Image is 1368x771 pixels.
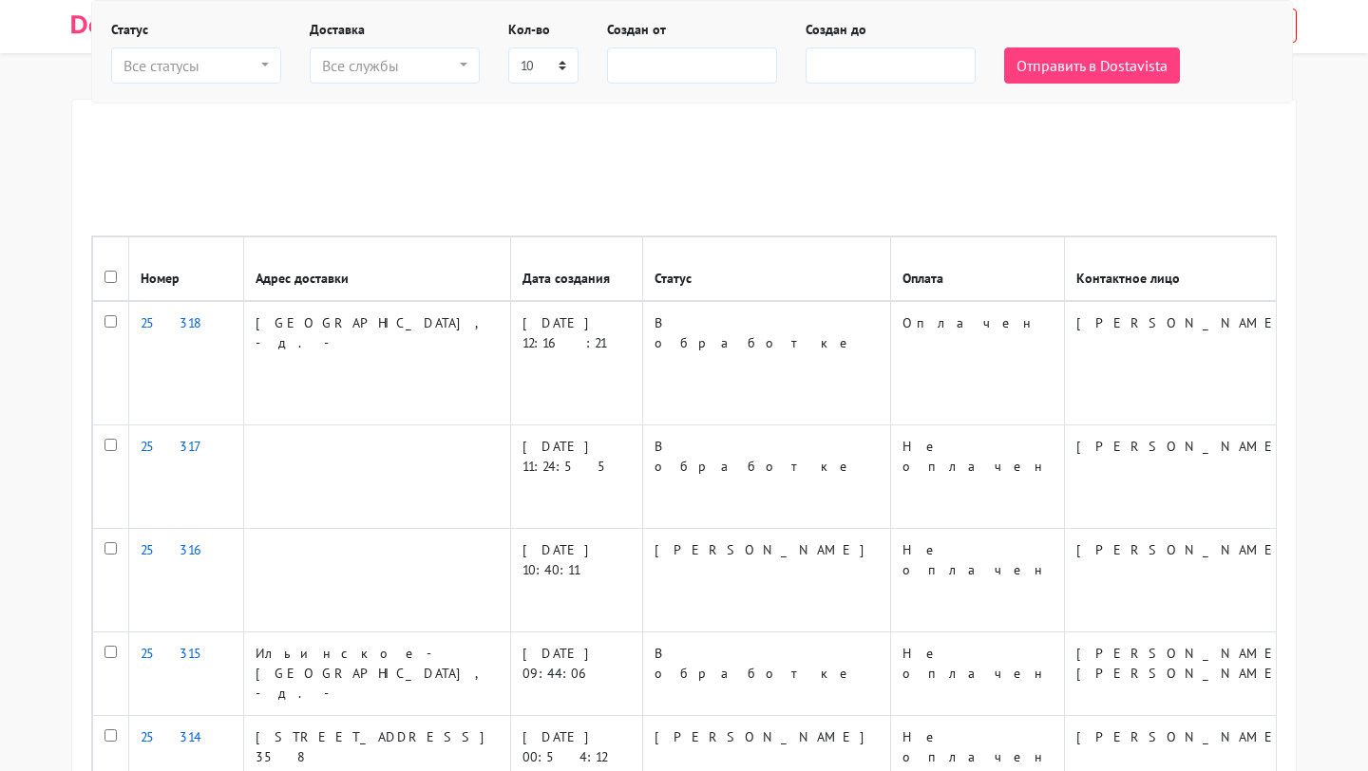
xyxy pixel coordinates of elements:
td: Ильинское-[GEOGRAPHIC_DATA], - д. - [244,632,511,716]
td: [DATE] 09:44:06 [511,632,643,716]
td: В обработке [643,425,891,529]
th: Номер [129,237,244,302]
td: [PERSON_NAME] [1065,529,1313,632]
a: 25318 [141,314,201,331]
th: Контактное лицо [1065,237,1313,302]
button: Все статусы [111,47,281,84]
a: 25314 [141,728,201,745]
button: Отправить в Dostavista [1004,47,1180,84]
a: 25317 [141,438,218,455]
th: Адрес доставки [244,237,511,302]
td: [PERSON_NAME] [1065,301,1313,425]
label: Создан до [806,20,866,40]
a: 25316 [141,541,232,558]
label: Статус [111,20,148,40]
td: Не оплачен [891,632,1065,716]
td: [DATE] 12:16:21 [511,301,643,425]
img: Dostavista - срочная курьерская служба доставки [71,15,198,34]
td: [DATE] 11:24:55 [511,425,643,529]
label: Доставка [310,20,365,40]
td: Не оплачен [891,425,1065,529]
a: 25315 [141,645,227,662]
div: Все службы [322,54,456,77]
td: В обработке [643,301,891,425]
label: Кол-во [508,20,550,40]
div: Все статусы [123,54,257,77]
td: [PERSON_NAME] [PERSON_NAME] [1065,632,1313,716]
th: Статус [643,237,891,302]
th: Оплата [891,237,1065,302]
button: Все службы [310,47,480,84]
td: Не оплачен [891,529,1065,632]
td: В обработке [643,632,891,716]
td: [GEOGRAPHIC_DATA], - д. - [244,301,511,425]
th: Дата создания [511,237,643,302]
td: Оплачен [891,301,1065,425]
td: [PERSON_NAME] [1065,425,1313,529]
td: [PERSON_NAME] [643,529,891,632]
td: [DATE] 10:40:11 [511,529,643,632]
label: Создан от [607,20,666,40]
